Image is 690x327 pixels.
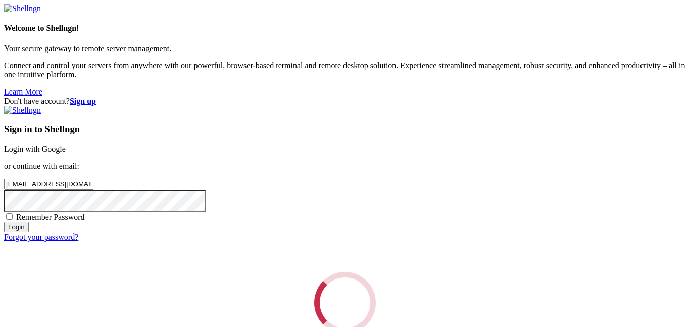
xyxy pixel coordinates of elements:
[4,97,686,106] div: Don't have account?
[4,24,686,33] h4: Welcome to Shellngn!
[4,4,41,13] img: Shellngn
[4,44,686,53] p: Your secure gateway to remote server management.
[4,179,93,190] input: Email address
[6,213,13,220] input: Remember Password
[4,124,686,135] h3: Sign in to Shellngn
[4,106,41,115] img: Shellngn
[16,213,85,221] span: Remember Password
[4,232,78,241] a: Forgot your password?
[4,87,42,96] a: Learn More
[4,222,29,232] input: Login
[4,61,686,79] p: Connect and control your servers from anywhere with our powerful, browser-based terminal and remo...
[70,97,96,105] a: Sign up
[4,162,686,171] p: or continue with email:
[4,145,66,153] a: Login with Google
